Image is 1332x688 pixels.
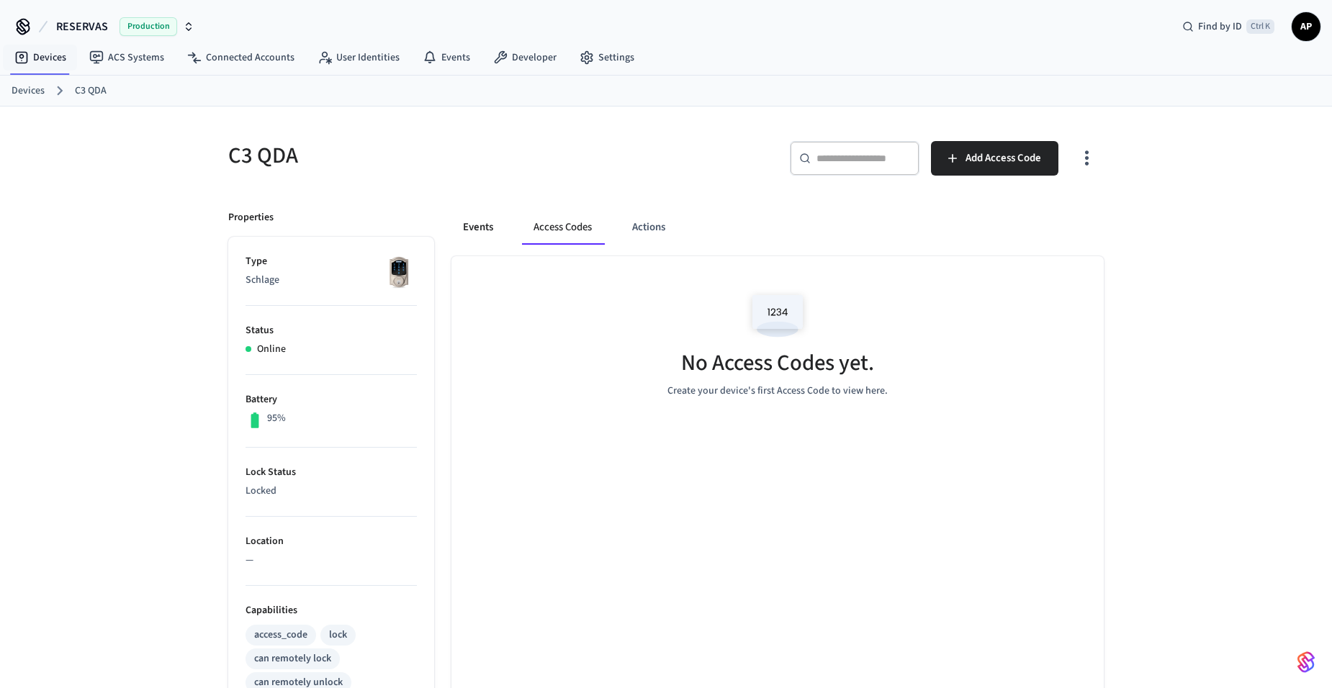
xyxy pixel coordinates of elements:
span: Ctrl K [1246,19,1274,34]
span: Add Access Code [966,149,1041,168]
a: User Identities [306,45,411,71]
a: Connected Accounts [176,45,306,71]
p: Properties [228,210,274,225]
p: Status [246,323,417,338]
a: Devices [12,83,45,99]
p: Location [246,534,417,549]
p: Schlage [246,273,417,288]
a: C3 QDA [75,83,107,99]
button: Add Access Code [931,141,1058,176]
button: Access Codes [522,210,603,245]
button: AP [1292,12,1320,41]
img: Access Codes Empty State [745,285,810,346]
button: Events [451,210,505,245]
div: Find by IDCtrl K [1171,14,1286,40]
img: Schlage Sense Smart Deadbolt with Camelot Trim, Front [381,254,417,290]
h5: C3 QDA [228,141,657,171]
a: Events [411,45,482,71]
p: Locked [246,484,417,499]
div: lock [329,628,347,643]
span: AP [1293,14,1319,40]
div: access_code [254,628,307,643]
button: Actions [621,210,677,245]
p: 95% [267,411,286,426]
div: can remotely lock [254,651,331,666]
a: Devices [3,45,78,71]
p: Online [257,342,286,357]
a: Settings [568,45,646,71]
span: RESERVAS [56,18,108,35]
a: ACS Systems [78,45,176,71]
img: SeamLogoGradient.69752ec5.svg [1297,651,1315,674]
p: Battery [246,392,417,407]
h5: No Access Codes yet. [681,348,874,378]
div: ant example [451,210,1104,245]
p: Lock Status [246,465,417,480]
p: — [246,553,417,568]
p: Type [246,254,417,269]
p: Capabilities [246,603,417,618]
a: Developer [482,45,568,71]
span: Production [120,17,177,36]
span: Find by ID [1198,19,1242,34]
p: Create your device's first Access Code to view here. [667,384,888,399]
